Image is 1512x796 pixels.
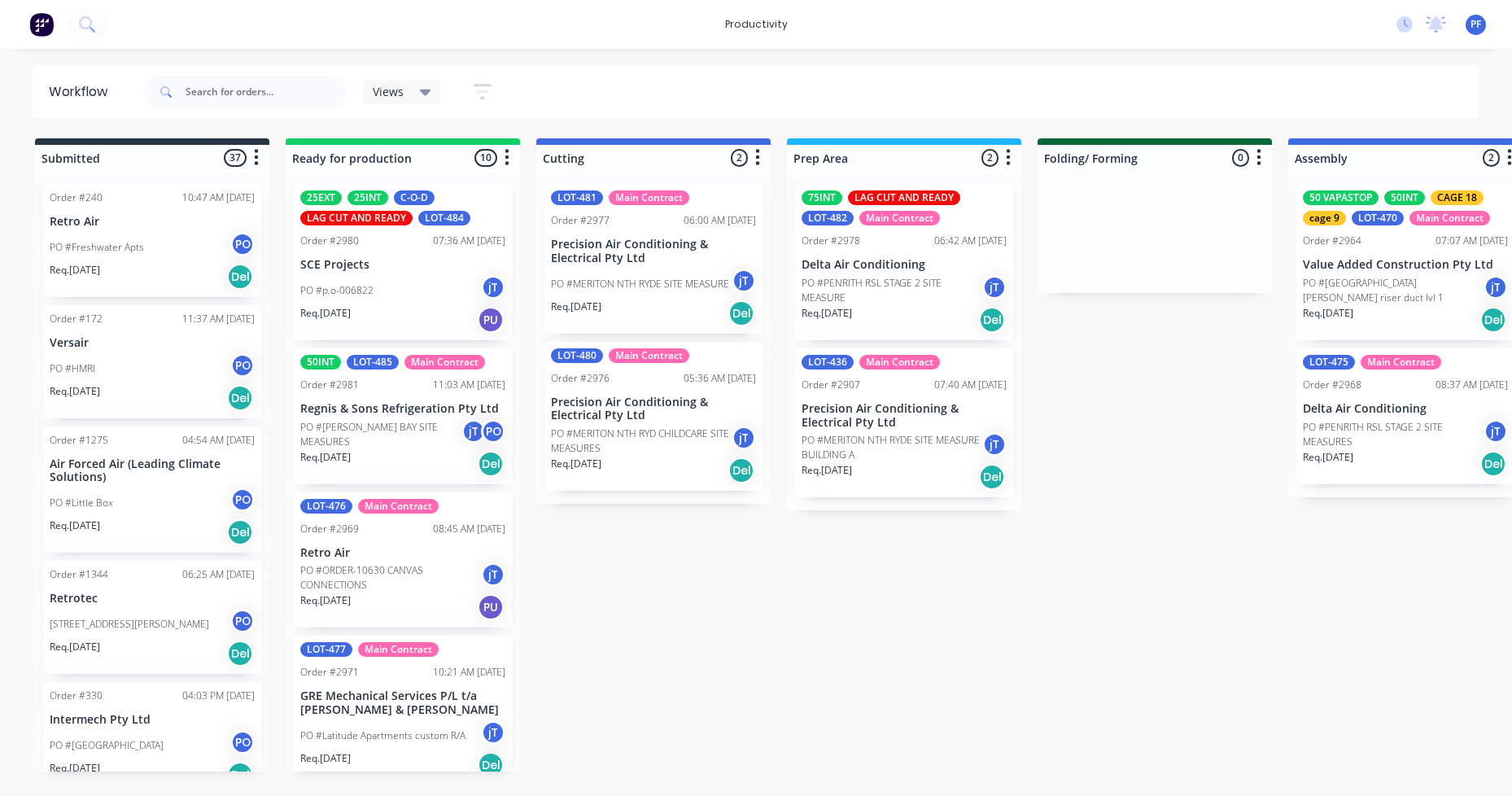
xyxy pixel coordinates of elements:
div: LOT-481Main ContractOrder #297706:00 AM [DATE]Precision Air Conditioning & Electrical Pty LtdPO #... [544,184,763,334]
p: PO #PENRITH RSL STAGE 2 SITE MEASURES [1303,420,1484,449]
div: jT [1484,419,1508,444]
p: Delta Air Conditioning [802,258,1007,272]
div: Order #2964 [1303,234,1361,248]
p: Precision Air Conditioning & Electrical Pty Ltd [551,238,756,265]
p: PO #p.o-006822 [300,283,374,298]
div: Order #330 [50,689,103,703]
div: Order #240 [50,190,103,205]
div: productivity [717,12,796,37]
div: Order #2978 [802,234,860,248]
div: 04:03 PM [DATE] [182,689,255,703]
div: Del [1480,307,1506,333]
div: LOT-480Main ContractOrder #297605:36 AM [DATE]Precision Air Conditioning & Electrical Pty LtdPO #... [544,342,763,492]
p: PO #[GEOGRAPHIC_DATA] [50,738,164,753]
p: Retro Air [50,215,255,229]
p: Req. [DATE] [50,384,100,399]
p: PO #Little Box [50,496,113,510]
div: Main Contract [404,355,485,370]
div: 75INT [802,190,842,205]
p: Precision Air Conditioning & Electrical Pty Ltd [802,402,1007,430]
p: PO #MERITON NTH RYDE SITE MEASURE BUILDING A [802,433,982,462]
div: Del [227,519,253,545]
div: LOT-476Main ContractOrder #296908:45 AM [DATE]Retro AirPO #ORDER-10630 CANVAS CONNECTIONSjTReq.[D... [294,492,512,628]
div: Order #2977 [551,213,610,228]
div: 25EXT25INTC-O-DLAG CUT AND READYLOT-484Order #298007:36 AM [DATE]SCE ProjectsPO #p.o-006822jTReq.... [294,184,512,340]
div: PO [230,609,255,633]
div: 07:40 AM [DATE] [934,378,1007,392]
div: Del [728,457,754,483]
div: jT [982,275,1007,300]
div: Del [227,641,253,667]
div: Order #127504:54 AM [DATE]Air Forced Air (Leading Climate Solutions)PO #Little BoxPOReq.[DATE]Del [43,426,261,553]
p: Req. [DATE] [300,450,351,465]
p: PO #MERITON NTH RYD CHILDCARE SITE MEASURES [551,426,732,456]
p: Delta Air Conditioning [1303,402,1508,416]
p: GRE Mechanical Services P/L t/a [PERSON_NAME] & [PERSON_NAME] [300,689,505,717]
p: Req. [DATE] [50,640,100,654]
div: LOT-436Main ContractOrder #290707:40 AM [DATE]Precision Air Conditioning & Electrical Pty LtdPO #... [795,348,1013,498]
div: jT [461,419,486,444]
p: Air Forced Air (Leading Climate Solutions) [50,457,255,485]
div: LOT-476 [300,499,352,514]
p: Req. [DATE] [300,751,351,766]
div: 07:07 AM [DATE] [1436,234,1508,248]
p: PO #PENRITH RSL STAGE 2 SITE MEASURE [802,276,982,305]
div: 06:00 AM [DATE] [684,213,756,228]
div: jT [732,426,756,450]
div: jT [481,562,505,587]
div: 08:37 AM [DATE] [1436,378,1508,392]
p: Req. [DATE] [1303,306,1353,321]
div: Del [227,264,253,290]
div: 75INTLAG CUT AND READYLOT-482Main ContractOrder #297806:42 AM [DATE]Delta Air ConditioningPO #PEN... [795,184,1013,340]
div: Del [979,307,1005,333]
div: 50INT [1384,190,1425,205]
div: 10:21 AM [DATE] [433,665,505,680]
p: Req. [DATE] [551,300,601,314]
div: PO [481,419,505,444]
div: Del [227,385,253,411]
p: PO #HMRI [50,361,95,376]
div: Order #2969 [300,522,359,536]
span: Views [373,83,404,100]
div: LAG CUT AND READY [300,211,413,225]
div: 50INTLOT-485Main ContractOrder #298111:03 AM [DATE]Regnis & Sons Refrigeration Pty LtdPO #[PERSON... [294,348,512,484]
p: Req. [DATE] [802,306,852,321]
img: Factory [29,12,54,37]
p: PO #[GEOGRAPHIC_DATA][PERSON_NAME] riser duct lvl 1 [1303,276,1484,305]
p: PO #MERITON NTH RYDE SITE MEASURE [551,277,729,291]
div: Main Contract [859,355,940,370]
div: Order #17211:37 AM [DATE]VersairPO #HMRIPOReq.[DATE]Del [43,305,261,418]
span: PF [1470,17,1481,32]
div: 06:42 AM [DATE] [934,234,1007,248]
div: LOT-477Main ContractOrder #297110:21 AM [DATE]GRE Mechanical Services P/L t/a [PERSON_NAME] & [PE... [294,636,512,785]
p: PO #[PERSON_NAME] BAY SITE MEASURES [300,420,461,449]
div: Order #2981 [300,378,359,392]
p: Value Added Construction Pty Ltd [1303,258,1508,272]
div: Main Contract [358,499,439,514]
div: Order #1344 [50,567,108,582]
div: Order #2971 [300,665,359,680]
div: Del [478,752,504,778]
div: Order #2980 [300,234,359,248]
div: Main Contract [358,642,439,657]
div: Order #2976 [551,371,610,386]
div: LAG CUT AND READY [848,190,960,205]
div: Main Contract [859,211,940,225]
div: Main Contract [609,190,689,205]
p: Req. [DATE] [300,306,351,321]
div: Order #2968 [1303,378,1361,392]
div: PU [478,307,504,333]
div: C-O-D [394,190,435,205]
p: Req. [DATE] [551,457,601,471]
div: PO [230,353,255,378]
div: LOT-475 [1303,355,1355,370]
div: Del [227,762,253,788]
div: 50 VAPASTOP [1303,190,1379,205]
p: Precision Air Conditioning & Electrical Pty Ltd [551,396,756,423]
div: Main Contract [1409,211,1490,225]
div: 08:45 AM [DATE] [433,522,505,536]
div: Del [478,451,504,477]
p: PO #Freshwater Apts [50,240,144,255]
div: LOT-470 [1352,211,1404,225]
div: 25INT [347,190,388,205]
